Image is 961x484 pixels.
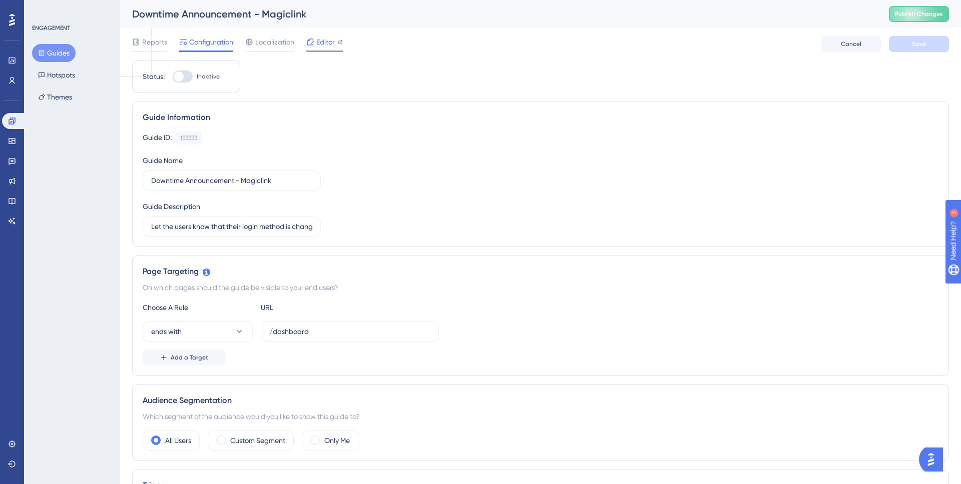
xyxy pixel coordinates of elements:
[143,131,172,144] div: Guide ID:
[230,434,285,446] label: Custom Segment
[316,36,335,48] span: Editor
[889,36,949,52] button: Save
[171,353,208,361] span: Add a Target
[324,434,350,446] label: Only Me
[269,326,430,337] input: yourwebsite.com/path
[143,394,938,406] div: Audience Segmentation
[821,36,881,52] button: Cancel
[919,444,949,474] iframe: UserGuiding AI Assistant Launcher
[143,265,938,277] div: Page Targeting
[165,434,191,446] label: All Users
[70,5,73,13] div: 3
[912,40,926,48] span: Save
[143,70,165,82] div: Status:
[151,325,182,337] span: ends with
[143,111,938,123] div: Guide Information
[143,410,938,422] div: Which segment of the audience would you like to show this guide to?
[143,200,200,212] div: Guide Description
[142,36,167,48] span: Reports
[143,154,183,166] div: Guide Name
[143,349,225,365] button: Add a Target
[143,281,938,293] div: On which pages should the guide be visible to your end users?
[32,66,81,84] button: Hotspots
[841,40,861,48] span: Cancel
[151,175,312,186] input: Type your Guide’s Name here
[143,301,253,313] div: Choose A Rule
[197,72,220,80] span: Inactive
[255,36,294,48] span: Localization
[32,88,78,106] button: Themes
[889,6,949,22] button: Publish Changes
[895,10,943,18] span: Publish Changes
[132,7,864,21] div: Downtime Announcement - Magiclink
[143,321,253,341] button: ends with
[32,44,76,62] button: Guides
[24,2,63,14] span: Need Help?
[261,301,371,313] div: URL
[180,134,197,142] div: 153353
[32,24,70,32] div: ENGAGEMENT
[189,36,233,48] span: Configuration
[151,221,312,232] input: Type your Guide’s Description here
